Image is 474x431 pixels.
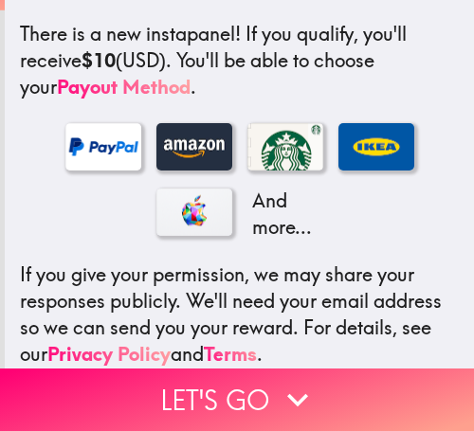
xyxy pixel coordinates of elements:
b: $10 [82,48,116,72]
a: Payout Method [57,75,191,99]
p: If you give your permission, we may share your responses publicly. We'll need your email address ... [20,261,459,368]
p: And more... [247,188,323,241]
span: There is a new instapanel! [20,22,241,45]
a: Terms [204,342,257,366]
a: Privacy Policy [47,342,171,366]
p: If you qualify, you'll receive (USD) . You'll be able to choose your . [20,21,459,100]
